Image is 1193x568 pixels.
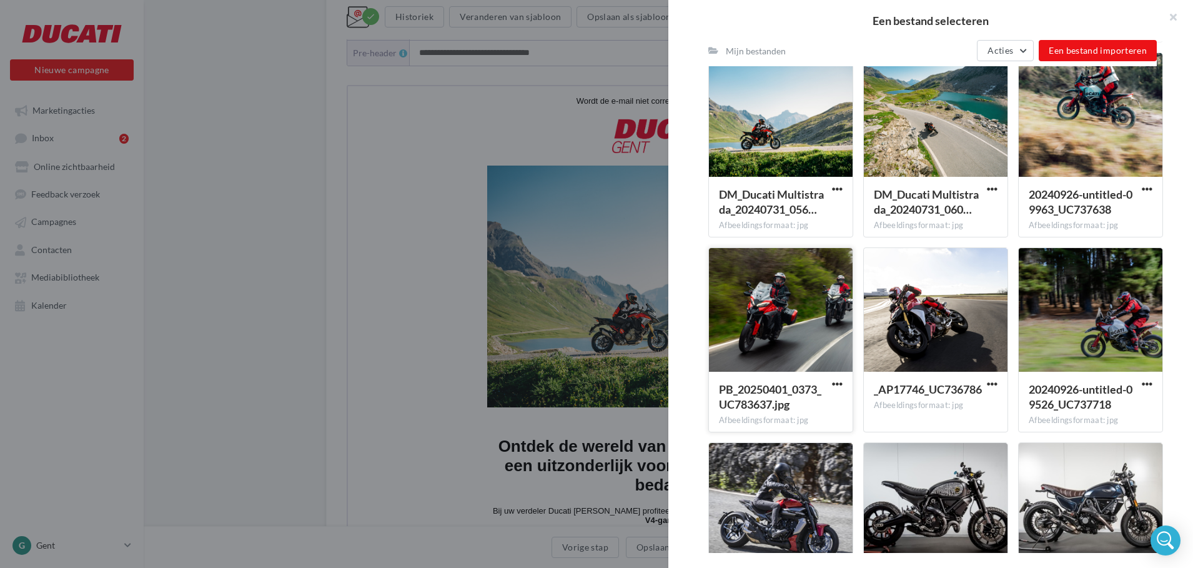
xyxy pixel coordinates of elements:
span: *[PERSON_NAME] geldig op nieuwe modellen uit voorraad [239,486,403,492]
div: Afbeeldingsformaat: jpg [874,400,997,411]
div: Open Intercom Messenger [1151,526,1181,556]
span: 20240926-untitled-09963_UC737638 [1029,187,1132,216]
div: Afbeeldingsformaat: jpg [1029,220,1152,231]
img: DExclusive_Gent_R.png [264,32,376,67]
span: DM_Ducati Multistrada_20240731_06072_UC682326 [874,187,979,216]
u: Klik hier [384,10,412,19]
div: Afbeeldingsformaat: jpg [1029,415,1152,426]
strong: inruilpremie van €2.000 incl. btw [248,448,372,457]
img: DM_Ducati_Multistrada_20240731_05655_UC682318.jpg [139,79,502,321]
span: PB_20250401_0373_UC783637.jpg [719,382,821,411]
button: Een bestand importeren [1039,40,1157,61]
p: Wordt de e-mail niet correct weergegeven? [140,10,501,19]
div: Afbeeldingsformaat: jpg [719,220,843,231]
strong: [DATE]. [437,448,467,457]
div: Mijn bestanden [726,45,786,57]
strong: Multistrada V4-gamma*. [297,420,496,439]
h1: Ontdek de wereld van de Multistrada V4 met een uitzonderlijk voordeel, speciaal voor u bedacht. [142,351,498,409]
p: Bij uw verdeler Ducati [PERSON_NAME] profiteert u van een exclusief aanbod op het [142,420,498,439]
span: Een bestand importeren [1049,45,1147,56]
a: Contacteer ons [284,518,357,529]
button: Acties [977,40,1034,61]
p: Neem vandaag nog contact met ons op voor meer informatie! [142,467,498,476]
span: DM_Ducati Multistrada_20240731_05655_UC682318 [719,187,824,216]
p: Profiteer nu van een , geldig tot en met [142,448,498,457]
div: Afbeeldingsformaat: jpg [719,415,843,426]
h2: Een bestand selecteren [688,15,1173,26]
span: 20240926-untitled-09526_UC737718 [1029,382,1132,411]
span: _AP17746_UC736786 [874,382,982,396]
div: Afbeeldingsformaat: jpg [874,220,997,231]
span: Acties [988,45,1013,56]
